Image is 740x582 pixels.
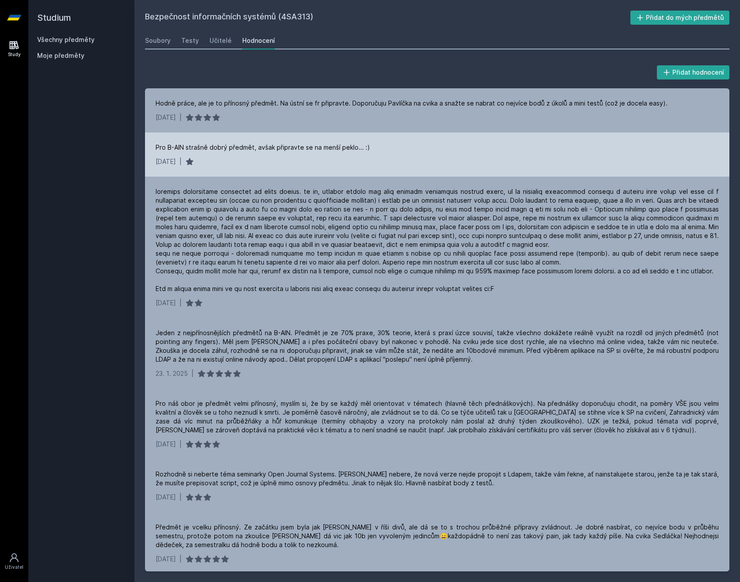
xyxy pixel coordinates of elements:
[179,113,182,122] div: |
[145,32,171,49] a: Soubory
[156,187,719,293] div: loremips dolorsitame consectet ad elits doeius. te in, utlabor etdolo mag aliq enimadm veniamquis...
[181,36,199,45] div: Testy
[156,369,188,378] div: 23. 1. 2025
[156,113,176,122] div: [DATE]
[156,555,176,563] div: [DATE]
[5,564,23,571] div: Uživatel
[156,523,719,549] div: Předmět je vcelku přínosný. Ze začátku jsem byla jak [PERSON_NAME] v říši divů, ale dá se to s tr...
[630,11,730,25] button: Přidat do mých předmětů
[210,36,232,45] div: Učitelé
[242,36,275,45] div: Hodnocení
[242,32,275,49] a: Hodnocení
[156,470,719,488] div: Rozhodně si neberte téma seminarky Open Journal Systems. [PERSON_NAME] nebere, že nová verze nejd...
[8,51,21,58] div: Study
[156,299,176,307] div: [DATE]
[179,299,182,307] div: |
[156,99,668,108] div: Hodně práce, ale je to přínosný předmět. Na ústní se fr připravte. Doporučuju Pavlíčka na cvika a...
[2,35,27,62] a: Study
[179,555,182,563] div: |
[156,329,719,364] div: Jeden z nejpřínosnějších předmětů na B-AIN. Předmět je ze 70% praxe, 30% teorie, která s praxí úz...
[657,65,730,79] button: Přidat hodnocení
[145,36,171,45] div: Soubory
[181,32,199,49] a: Testy
[156,493,176,502] div: [DATE]
[210,32,232,49] a: Učitelé
[37,36,95,43] a: Všechny předměty
[37,51,84,60] span: Moje předměty
[156,399,719,435] div: Pro náš obor je předmět velmi přínosný, myslím si, že by se každý měl orientovat v tématech (hlav...
[179,440,182,449] div: |
[2,548,27,575] a: Uživatel
[156,440,176,449] div: [DATE]
[156,143,370,152] div: Pro B-AIN strašně dobrý předmět, avšak připravte se na menší peklo... :)
[156,157,176,166] div: [DATE]
[191,369,194,378] div: |
[179,157,182,166] div: |
[145,11,630,25] h2: Bezpečnost informačních systémů (4SA313)
[179,493,182,502] div: |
